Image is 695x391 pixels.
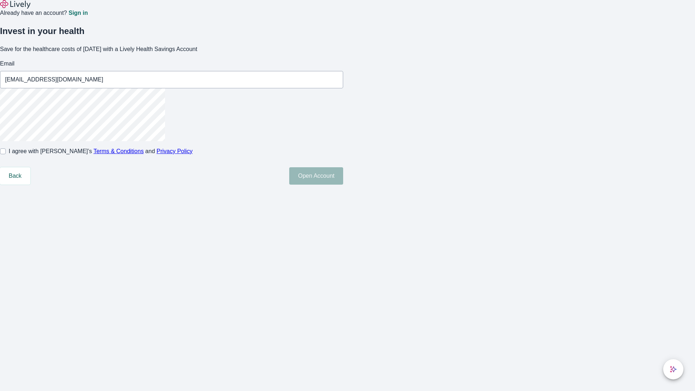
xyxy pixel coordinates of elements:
[93,148,144,154] a: Terms & Conditions
[663,359,683,379] button: chat
[9,147,193,156] span: I agree with [PERSON_NAME]’s and
[68,10,88,16] a: Sign in
[157,148,193,154] a: Privacy Policy
[670,366,677,373] svg: Lively AI Assistant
